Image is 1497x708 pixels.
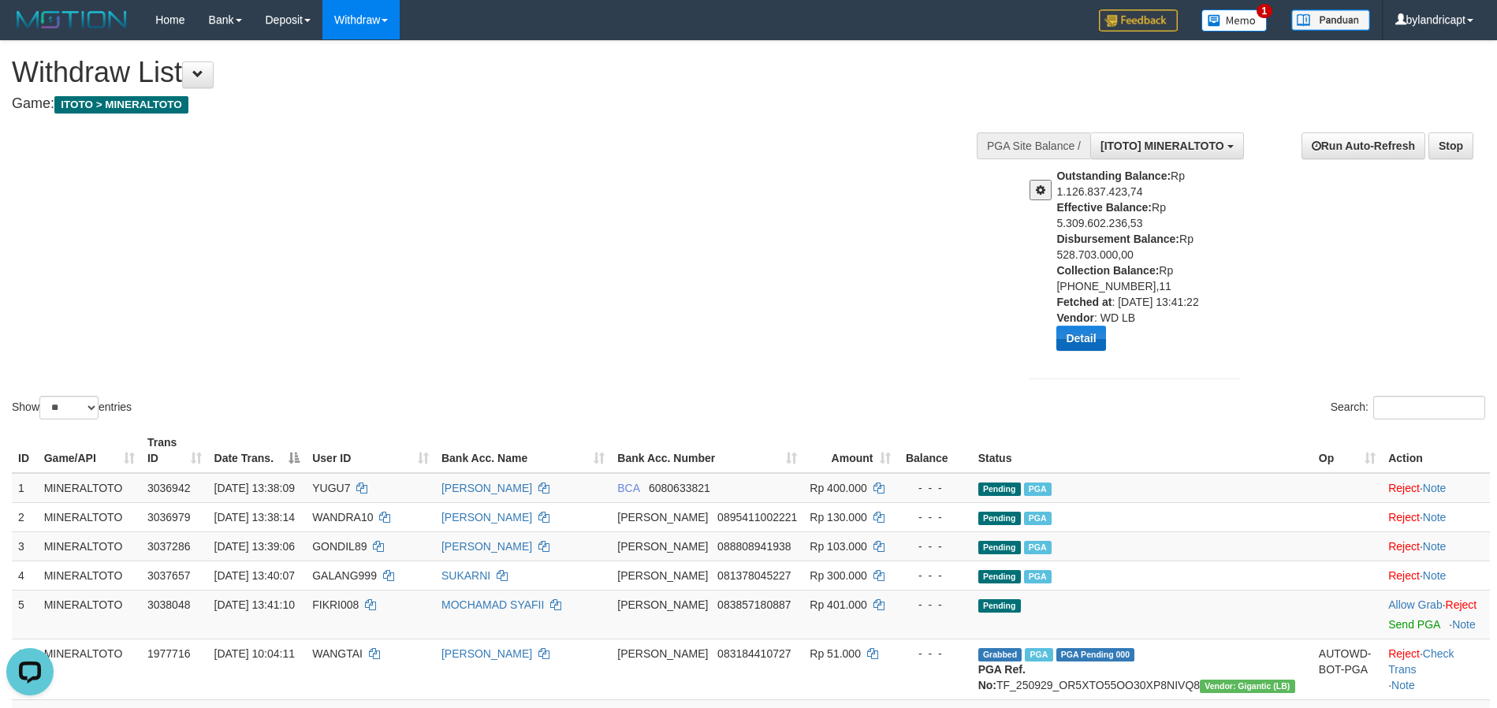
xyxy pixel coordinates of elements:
[810,540,866,553] span: Rp 103.000
[38,639,141,699] td: MINERALTOTO
[6,6,54,54] button: Open LiveChat chat widget
[897,428,972,473] th: Balance
[141,428,208,473] th: Trans ID: activate to sort column ascending
[1382,590,1490,639] td: ·
[1056,311,1093,324] b: Vendor
[1056,233,1179,245] b: Disbursement Balance:
[978,512,1021,525] span: Pending
[38,590,141,639] td: MINERALTOTO
[147,647,191,660] span: 1977716
[12,96,982,112] h4: Game:
[12,8,132,32] img: MOTION_logo.png
[38,561,141,590] td: MINERALTOTO
[1024,541,1052,554] span: Marked by bylanggota2
[312,647,363,660] span: WANGTAI
[810,482,866,494] span: Rp 400.000
[978,541,1021,554] span: Pending
[1100,140,1224,152] span: [ITOTO] MINERALTOTO
[12,531,38,561] td: 3
[810,647,861,660] span: Rp 51.000
[441,540,532,553] a: [PERSON_NAME]
[1423,540,1447,553] a: Note
[903,646,966,661] div: - - -
[1056,201,1152,214] b: Effective Balance:
[1388,598,1442,611] a: Allow Grab
[441,482,532,494] a: [PERSON_NAME]
[312,569,377,582] span: GALANG999
[1056,264,1159,277] b: Collection Balance:
[214,540,295,553] span: [DATE] 13:39:06
[903,538,966,554] div: - - -
[147,540,191,553] span: 3037286
[617,598,708,611] span: [PERSON_NAME]
[1090,132,1243,159] button: [ITOTO] MINERALTOTO
[214,647,295,660] span: [DATE] 10:04:11
[1200,680,1295,693] span: Vendor URL: https://dashboard.q2checkout.com/secure
[1373,396,1485,419] input: Search:
[717,511,797,524] span: Copy 0895411002221 to clipboard
[214,569,295,582] span: [DATE] 13:40:07
[38,502,141,531] td: MINERALTOTO
[214,598,295,611] span: [DATE] 13:41:10
[1388,647,1420,660] a: Reject
[717,540,791,553] span: Copy 088808941938 to clipboard
[1024,483,1052,496] span: Marked by bylanggota2
[617,647,708,660] span: [PERSON_NAME]
[649,482,710,494] span: Copy 6080633821 to clipboard
[1201,9,1268,32] img: Button%20Memo.svg
[978,570,1021,583] span: Pending
[147,569,191,582] span: 3037657
[1423,482,1447,494] a: Note
[810,511,866,524] span: Rp 130.000
[1056,170,1171,182] b: Outstanding Balance:
[1257,4,1273,18] span: 1
[617,511,708,524] span: [PERSON_NAME]
[12,502,38,531] td: 2
[1056,326,1105,351] button: Detail
[12,473,38,503] td: 1
[12,561,38,590] td: 4
[903,568,966,583] div: - - -
[978,599,1021,613] span: Pending
[978,663,1026,691] b: PGA Ref. No:
[208,428,307,473] th: Date Trans.: activate to sort column descending
[1024,512,1052,525] span: Marked by bylanggota2
[1382,502,1490,531] td: ·
[12,428,38,473] th: ID
[54,96,188,114] span: ITOTO > MINERALTOTO
[1388,511,1420,524] a: Reject
[12,57,982,88] h1: Withdraw List
[1313,639,1382,699] td: AUTOWD-BOT-PGA
[903,597,966,613] div: - - -
[978,483,1021,496] span: Pending
[972,639,1313,699] td: TF_250929_OR5XTO55OO30XP8NIVQ8
[903,480,966,496] div: - - -
[147,511,191,524] span: 3036979
[1388,618,1439,631] a: Send PGA
[38,428,141,473] th: Game/API: activate to sort column ascending
[977,132,1090,159] div: PGA Site Balance /
[214,511,295,524] span: [DATE] 13:38:14
[803,428,896,473] th: Amount: activate to sort column ascending
[441,569,490,582] a: SUKARNI
[1382,639,1490,699] td: · ·
[617,569,708,582] span: [PERSON_NAME]
[39,396,99,419] select: Showentries
[978,648,1022,661] span: Grabbed
[306,428,435,473] th: User ID: activate to sort column ascending
[1313,428,1382,473] th: Op: activate to sort column ascending
[1099,9,1178,32] img: Feedback.jpg
[1056,296,1112,308] b: Fetched at
[1382,428,1490,473] th: Action
[214,482,295,494] span: [DATE] 13:38:09
[972,428,1313,473] th: Status
[717,647,791,660] span: Copy 083184410727 to clipboard
[1388,647,1454,676] a: Check Trans
[1388,569,1420,582] a: Reject
[1382,561,1490,590] td: ·
[810,598,866,611] span: Rp 401.000
[12,396,132,419] label: Show entries
[611,428,803,473] th: Bank Acc. Number: activate to sort column ascending
[441,598,544,611] a: MOCHAMAD SYAFII
[1056,648,1135,661] span: PGA Pending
